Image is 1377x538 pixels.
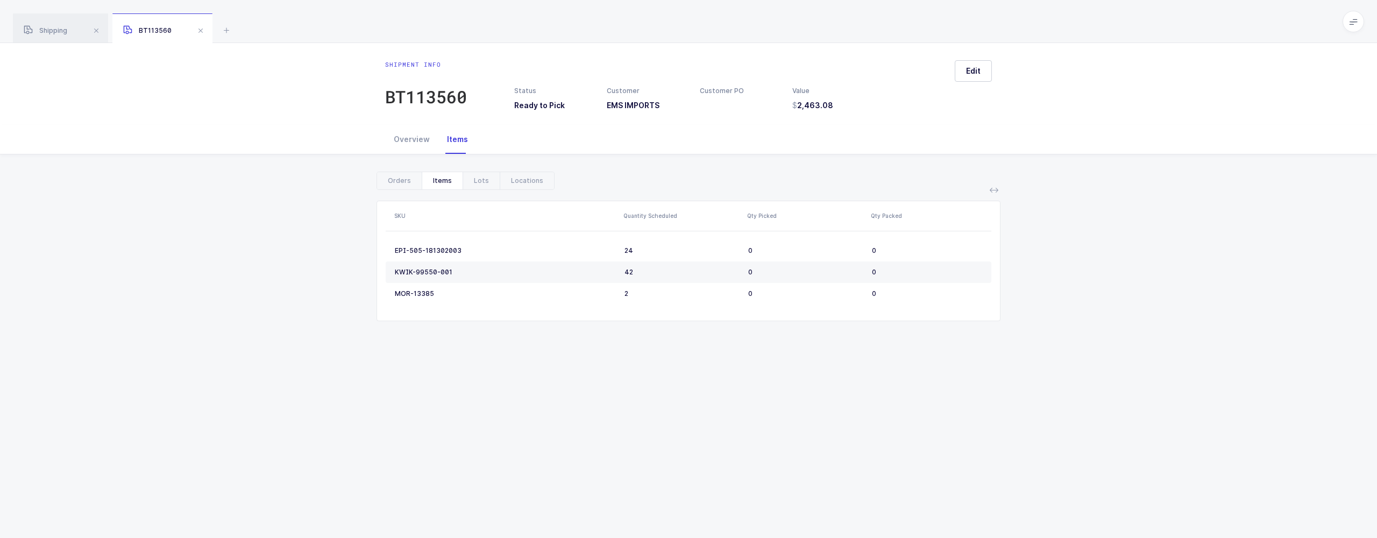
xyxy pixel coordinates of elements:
[748,289,863,298] div: 0
[792,100,833,111] span: 2,463.08
[871,211,988,220] div: Qty Packed
[607,86,686,96] div: Customer
[872,246,982,255] div: 0
[394,211,617,220] div: SKU
[24,26,67,34] span: Shipping
[700,86,779,96] div: Customer PO
[123,26,172,34] span: BT113560
[422,172,463,189] div: Items
[747,211,864,220] div: Qty Picked
[514,86,594,96] div: Status
[624,246,740,255] div: 24
[607,100,686,111] h3: EMS IMPORTS
[438,125,477,154] div: Items
[395,246,616,255] div: EPI-505-181302003
[872,289,982,298] div: 0
[748,268,863,277] div: 0
[955,60,992,82] button: Edit
[872,268,982,277] div: 0
[385,60,467,69] div: Shipment info
[395,268,616,277] div: KWIK-99550-001
[500,172,554,189] div: Locations
[748,246,863,255] div: 0
[624,268,740,277] div: 42
[395,289,616,298] div: MOR-13385
[792,86,872,96] div: Value
[966,66,981,76] span: Edit
[623,211,741,220] div: Quantity Scheduled
[385,125,438,154] div: Overview
[514,100,594,111] h3: Ready to Pick
[377,172,422,189] div: Orders
[463,172,500,189] div: Lots
[624,289,740,298] div: 2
